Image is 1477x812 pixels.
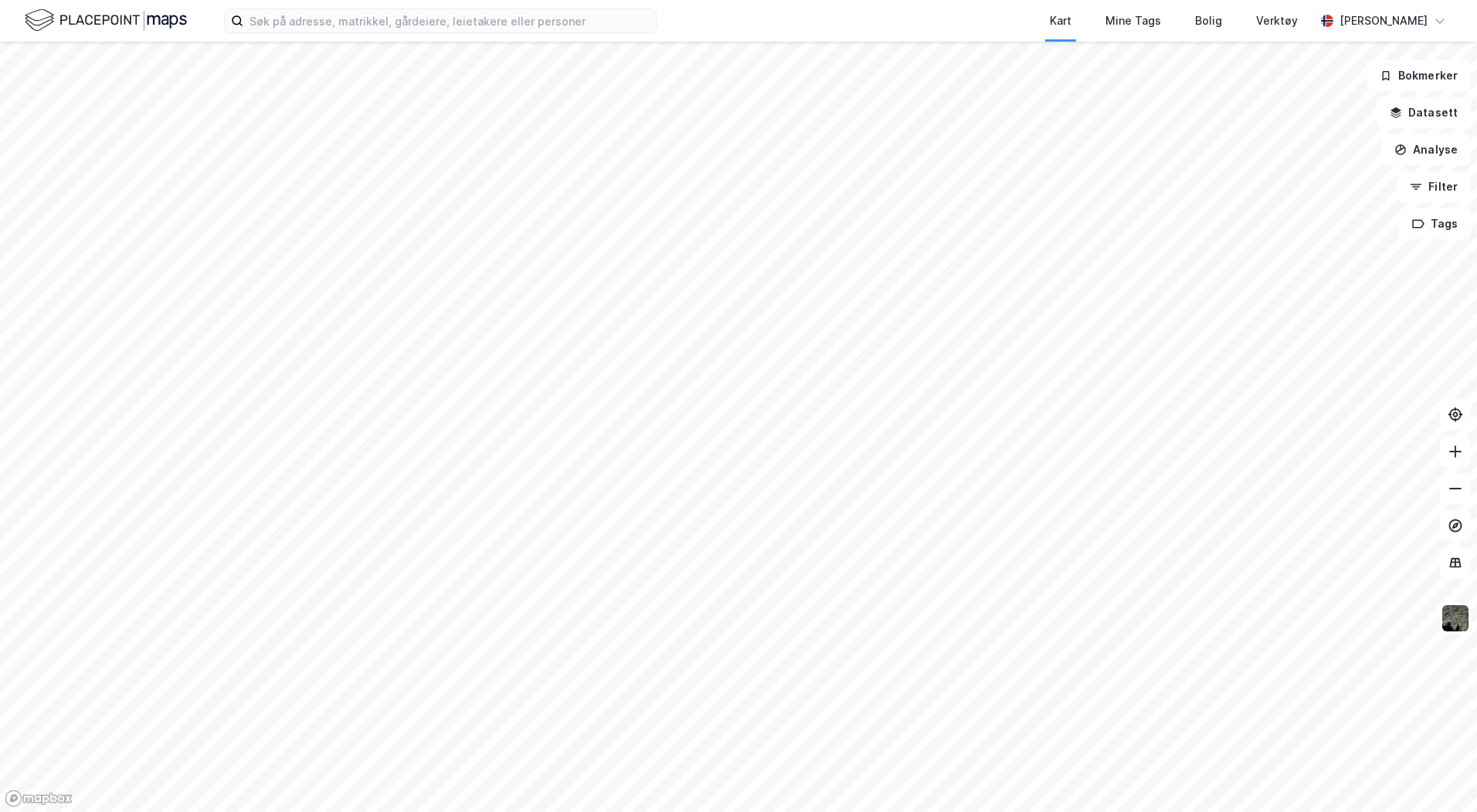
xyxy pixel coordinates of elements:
[1400,738,1477,812] iframe: Chat Widget
[1400,738,1477,812] div: Kontrollprogram for chat
[1050,12,1071,30] div: Kart
[1339,12,1428,30] div: [PERSON_NAME]
[243,9,656,32] input: Søk på adresse, matrikkel, gårdeiere, leietakere eller personer
[1195,12,1222,30] div: Bolig
[25,7,187,34] img: logo.f888ab2527a4732fd821a326f86c7f29.svg
[1256,12,1298,30] div: Verktøy
[1105,12,1161,30] div: Mine Tags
